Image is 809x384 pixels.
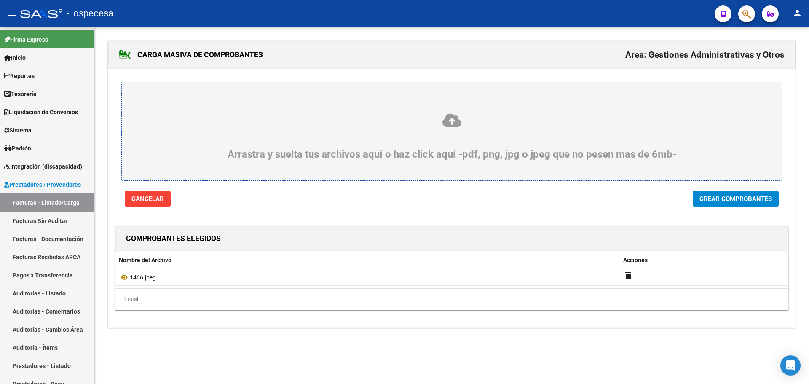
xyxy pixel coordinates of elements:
span: Crear Comprobantes [699,195,772,203]
h1: COMPROBANTES ELEGIDOS [126,232,221,245]
span: Firma Express [4,35,48,44]
datatable-header-cell: Acciones [620,251,788,269]
mat-icon: menu [7,8,17,18]
mat-icon: person [792,8,802,18]
button: Cancelar [125,191,171,207]
span: Acciones [623,257,648,263]
span: Integración (discapacidad) [4,162,82,171]
div: 1 total [115,289,788,310]
span: Reportes [4,71,35,81]
span: Padrón [4,144,31,153]
datatable-header-cell: Nombre del Archivo [115,251,620,269]
span: 1466.jpeg [130,274,156,281]
span: Cancelar [131,195,164,203]
div: Open Intercom Messenger [780,355,801,376]
div: Arrastra y suelta tus archivos aquí o haz click aquí -pdf, png, jpg o jpeg que no pesen mas de 6mb- [142,113,761,160]
h2: Area: Gestiones Administrativas y Otros [625,47,785,63]
span: Prestadores / Proveedores [4,180,81,189]
span: Inicio [4,53,26,62]
span: Tesorería [4,89,37,99]
span: Liquidación de Convenios [4,107,78,117]
h1: CARGA MASIVA DE COMPROBANTES [119,48,263,62]
span: Sistema [4,126,32,135]
mat-icon: delete [623,271,633,281]
span: - ospecesa [67,4,113,23]
span: Nombre del Archivo [119,257,171,263]
button: Crear Comprobantes [693,191,779,207]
